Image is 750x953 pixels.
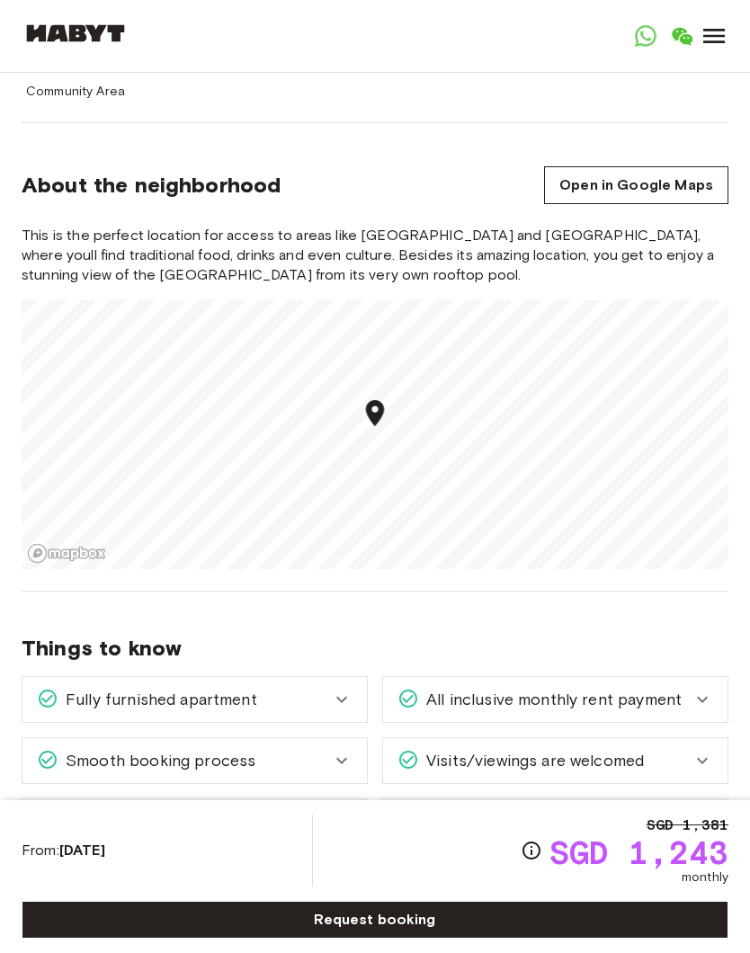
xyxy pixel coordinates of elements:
div: Fully furnished apartment [22,677,367,722]
a: Mapbox logo [27,543,106,564]
span: Things to know [22,635,728,662]
div: Map marker [360,397,391,434]
span: Fully furnished apartment [58,688,257,711]
span: This is the perfect location for access to areas like [GEOGRAPHIC_DATA] and [GEOGRAPHIC_DATA], wh... [22,226,728,285]
span: Smooth booking process [58,749,255,772]
img: Habyt [22,24,129,42]
span: SGD 1,381 [647,815,728,836]
span: Visits/viewings are welcomed [419,749,644,772]
span: About the neighborhood [22,172,281,199]
span: From: [22,841,105,860]
b: [DATE] [59,842,105,859]
span: SGD 1,243 [549,836,728,868]
div: All inclusive monthly rent payment [383,677,728,722]
span: monthly [682,868,728,886]
div: Fixed minimum stay period [383,799,728,844]
span: Community Area [26,83,125,101]
div: Visits/viewings are welcomed [383,738,728,783]
canvas: Map [22,299,728,569]
div: Cleaning service [22,799,367,844]
a: Open in Google Maps [544,166,728,204]
div: Smooth booking process [22,738,367,783]
span: All inclusive monthly rent payment [419,688,682,711]
a: Request booking [22,901,728,939]
svg: Check cost overview for full price breakdown. Please note that discounts apply to new joiners onl... [521,840,542,861]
